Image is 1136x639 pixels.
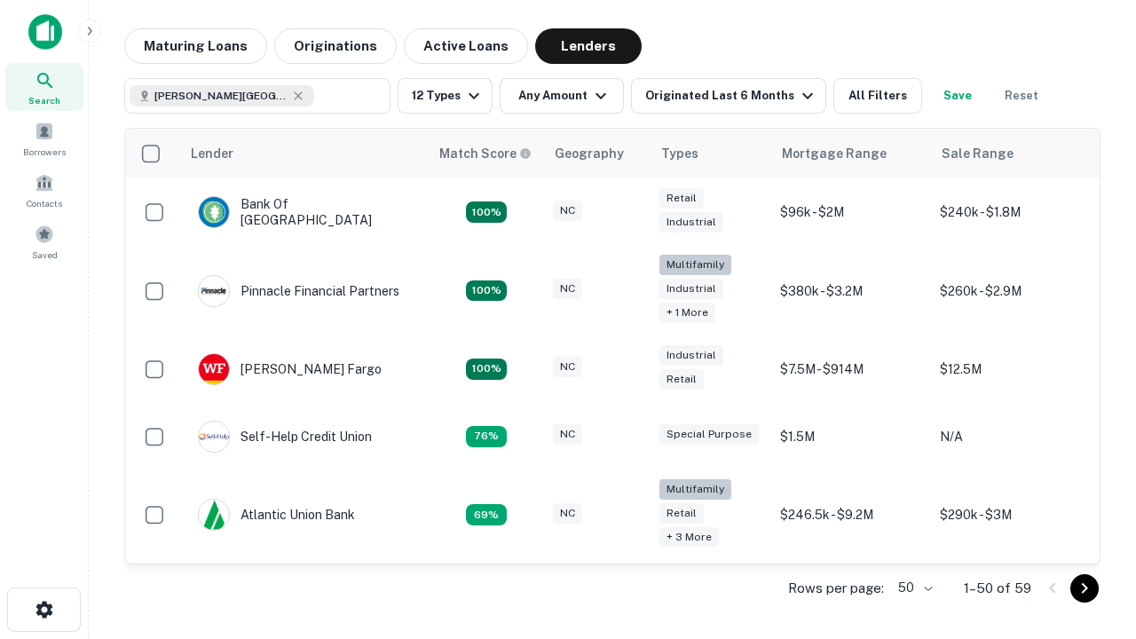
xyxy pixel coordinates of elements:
[199,500,229,530] img: picture
[199,197,229,227] img: picture
[659,255,731,275] div: Multifamily
[553,503,582,524] div: NC
[661,143,698,164] div: Types
[651,129,771,178] th: Types
[771,246,931,335] td: $380k - $3.2M
[5,114,83,162] a: Borrowers
[659,424,759,445] div: Special Purpose
[659,212,723,233] div: Industrial
[771,470,931,560] td: $246.5k - $9.2M
[1047,440,1136,525] iframe: Chat Widget
[198,196,411,228] div: Bank Of [GEOGRAPHIC_DATA]
[631,78,826,114] button: Originated Last 6 Months
[931,246,1091,335] td: $260k - $2.9M
[198,421,372,453] div: Self-help Credit Union
[553,201,582,221] div: NC
[931,335,1091,403] td: $12.5M
[429,129,544,178] th: Capitalize uses an advanced AI algorithm to match your search with the best lender. The match sco...
[500,78,624,114] button: Any Amount
[929,78,986,114] button: Save your search to get updates of matches that match your search criteria.
[931,129,1091,178] th: Sale Range
[782,143,887,164] div: Mortgage Range
[771,335,931,403] td: $7.5M - $914M
[466,359,507,380] div: Matching Properties: 15, hasApolloMatch: undefined
[771,403,931,470] td: $1.5M
[659,279,723,299] div: Industrial
[931,470,1091,560] td: $290k - $3M
[154,88,288,104] span: [PERSON_NAME][GEOGRAPHIC_DATA], [GEOGRAPHIC_DATA]
[555,143,624,164] div: Geography
[931,403,1091,470] td: N/A
[771,178,931,246] td: $96k - $2M
[993,78,1050,114] button: Reset
[891,575,935,601] div: 50
[466,504,507,525] div: Matching Properties: 10, hasApolloMatch: undefined
[32,248,58,262] span: Saved
[199,276,229,306] img: picture
[964,578,1031,599] p: 1–50 of 59
[942,143,1014,164] div: Sale Range
[180,129,429,178] th: Lender
[535,28,642,64] button: Lenders
[466,201,507,223] div: Matching Properties: 15, hasApolloMatch: undefined
[1070,574,1099,603] button: Go to next page
[5,166,83,214] a: Contacts
[645,85,818,106] div: Originated Last 6 Months
[404,28,528,64] button: Active Loans
[544,129,651,178] th: Geography
[553,357,582,377] div: NC
[659,188,704,209] div: Retail
[23,145,66,159] span: Borrowers
[466,280,507,302] div: Matching Properties: 26, hasApolloMatch: undefined
[28,14,62,50] img: capitalize-icon.png
[398,78,493,114] button: 12 Types
[191,143,233,164] div: Lender
[553,424,582,445] div: NC
[659,479,731,500] div: Multifamily
[659,503,704,524] div: Retail
[28,93,60,107] span: Search
[931,178,1091,246] td: $240k - $1.8M
[659,345,723,366] div: Industrial
[198,275,399,307] div: Pinnacle Financial Partners
[198,499,355,531] div: Atlantic Union Bank
[27,196,62,210] span: Contacts
[199,422,229,452] img: picture
[659,303,715,323] div: + 1 more
[5,63,83,111] a: Search
[771,129,931,178] th: Mortgage Range
[659,527,719,548] div: + 3 more
[5,217,83,265] a: Saved
[659,369,704,390] div: Retail
[833,78,922,114] button: All Filters
[198,353,382,385] div: [PERSON_NAME] Fargo
[439,144,528,163] h6: Match Score
[788,578,884,599] p: Rows per page:
[553,279,582,299] div: NC
[124,28,267,64] button: Maturing Loans
[466,426,507,447] div: Matching Properties: 11, hasApolloMatch: undefined
[274,28,397,64] button: Originations
[199,354,229,384] img: picture
[439,144,532,163] div: Capitalize uses an advanced AI algorithm to match your search with the best lender. The match sco...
